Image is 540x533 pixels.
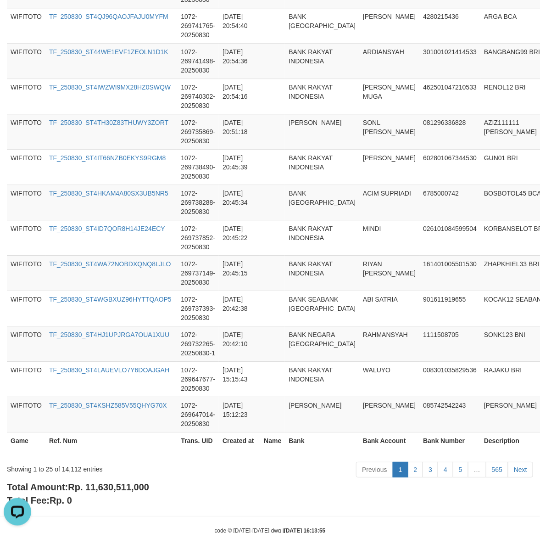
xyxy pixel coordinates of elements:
a: TF_250830_ST4QJ96QAOJFAJU0MYFM [49,13,168,20]
td: 1072-269737393-20250830 [177,291,219,326]
td: BANK RAKYAT INDONESIA [285,220,359,255]
td: RAHMANSYAH [359,326,419,361]
td: WIFITOTO [7,397,45,432]
button: Open LiveChat chat widget [4,4,31,31]
td: WIFITOTO [7,114,45,149]
a: TF_250830_ST4ID7QOR8H14JE24ECY [49,225,165,232]
td: ACIM SUPRIADI [359,185,419,220]
td: 1072-269737149-20250830 [177,255,219,291]
a: 1 [393,462,408,477]
td: [PERSON_NAME] MUGA [359,79,419,114]
td: WIFITOTO [7,79,45,114]
a: TF_250830_ST4HJ1UPJRGA7OUA1XUU [49,331,169,338]
a: TF_250830_ST4LAUEVLO7Y6DOAJGAH [49,366,169,374]
a: 2 [408,462,423,477]
td: 026101084599504 [419,220,480,255]
td: BANK SEABANK [GEOGRAPHIC_DATA] [285,291,359,326]
td: WIFITOTO [7,149,45,185]
td: 1072-269647014-20250830 [177,397,219,432]
div: Showing 1 to 25 of 14,112 entries [7,461,218,474]
td: [DATE] 20:54:40 [219,8,260,43]
th: Name [260,432,285,458]
td: BANK RAKYAT INDONESIA [285,361,359,397]
td: [PERSON_NAME] [285,114,359,149]
td: 301001021414533 [419,43,480,79]
th: Bank Number [419,432,480,458]
td: [DATE] 20:54:16 [219,79,260,114]
td: [DATE] 20:51:18 [219,114,260,149]
td: WIFITOTO [7,255,45,291]
a: TF_250830_ST4TH30Z83THUWY3ZORT [49,119,168,126]
b: Total Amount: [7,482,149,492]
td: [DATE] 20:45:15 [219,255,260,291]
td: 1072-269741498-20250830 [177,43,219,79]
td: WIFITOTO [7,43,45,79]
span: Rp. 0 [50,495,72,505]
th: Trans. UID [177,432,219,458]
td: WIFITOTO [7,8,45,43]
td: RIYAN [PERSON_NAME] [359,255,419,291]
td: WIFITOTO [7,326,45,361]
th: Game [7,432,45,458]
td: 6785000742 [419,185,480,220]
a: TF_250830_ST4IWZWI9MX28HZ0SWQW [49,84,171,91]
a: 565 [486,462,508,477]
td: [DATE] 20:45:39 [219,149,260,185]
a: TF_250830_ST44WE1EVF1ZEOLN1D1K [49,48,168,56]
td: [DATE] 20:45:34 [219,185,260,220]
td: WIFITOTO [7,220,45,255]
td: 1072-269740302-20250830 [177,79,219,114]
td: ABI SATRIA [359,291,419,326]
td: BANK RAKYAT INDONESIA [285,149,359,185]
td: 602801067344530 [419,149,480,185]
td: BANK [GEOGRAPHIC_DATA] [285,185,359,220]
th: Created at [219,432,260,458]
td: 081296336828 [419,114,480,149]
td: WIFITOTO [7,361,45,397]
td: [DATE] 20:42:38 [219,291,260,326]
td: BANK RAKYAT INDONESIA [285,79,359,114]
td: [DATE] 20:54:36 [219,43,260,79]
td: WIFITOTO [7,291,45,326]
td: [DATE] 20:42:10 [219,326,260,361]
td: BANK RAKYAT INDONESIA [285,43,359,79]
td: 1072-269647677-20250830 [177,361,219,397]
td: 1072-269737852-20250830 [177,220,219,255]
a: TF_250830_ST4WA72NOBDXQNQ8LJLO [49,260,171,268]
td: [PERSON_NAME] [285,397,359,432]
td: [PERSON_NAME] [359,149,419,185]
td: BANK RAKYAT INDONESIA [285,255,359,291]
a: 3 [423,462,438,477]
b: Total Fee: [7,495,72,505]
td: 161401005501530 [419,255,480,291]
td: [DATE] 20:45:22 [219,220,260,255]
td: [PERSON_NAME] [359,397,419,432]
td: 4280215436 [419,8,480,43]
td: BANK NEGARA [GEOGRAPHIC_DATA] [285,326,359,361]
a: Next [508,462,533,477]
td: 901611919655 [419,291,480,326]
td: 085742542243 [419,397,480,432]
span: Rp. 11,630,511,000 [68,482,149,492]
td: 462501047210533 [419,79,480,114]
th: Ref. Num [45,432,178,458]
td: 1072-269738288-20250830 [177,185,219,220]
td: 008301035829536 [419,361,480,397]
a: TF_250830_ST4WGBXUZ96HYTTQAOP5 [49,296,172,303]
a: 5 [453,462,468,477]
td: 1072-269741765-20250830 [177,8,219,43]
a: TF_250830_ST4HKAM4A80SX3UB5NR5 [49,190,168,197]
td: [DATE] 15:12:23 [219,397,260,432]
td: MINDI [359,220,419,255]
td: BANK [GEOGRAPHIC_DATA] [285,8,359,43]
a: … [468,462,486,477]
a: TF_250830_ST4IT66NZB0EKYS9RGM8 [49,154,166,162]
td: WALUYO [359,361,419,397]
td: 1072-269735869-20250830 [177,114,219,149]
td: WIFITOTO [7,185,45,220]
a: 4 [438,462,453,477]
td: ARDIANSYAH [359,43,419,79]
td: 1072-269738490-20250830 [177,149,219,185]
a: TF_250830_ST4KSHZ585V55QHYG70X [49,402,167,409]
a: Previous [356,462,393,477]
